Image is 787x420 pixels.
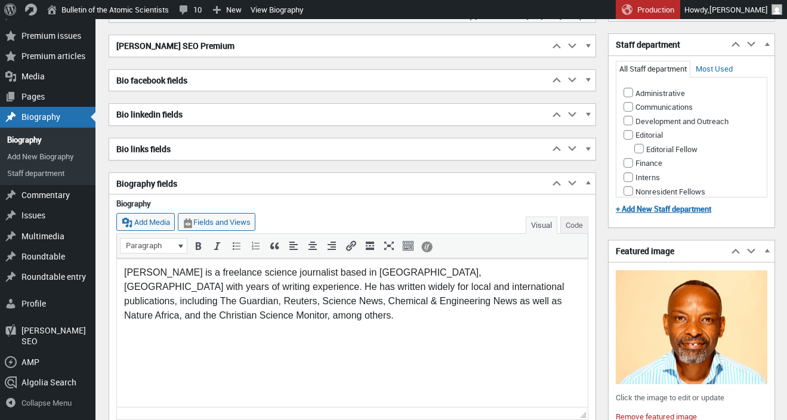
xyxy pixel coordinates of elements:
iframe: Rich Text Area. Press Control-Option-H for help. [117,258,588,407]
h2: Bio links fields [109,138,549,160]
input: Interns [624,172,633,182]
div: Conditional output [419,238,436,254]
h2: Biography fields [109,173,549,194]
span: 46 [154,11,162,20]
h2: [PERSON_NAME] SEO Premium [109,35,549,57]
input: Finance [624,158,633,168]
div: Align left (⌃⌥L) [285,238,302,254]
div: Fullscreen [381,238,397,254]
h2: Staff department [609,34,728,55]
a: + Add New Staff department [616,203,711,214]
h2: Featured image [609,240,728,262]
div: Insert Read More tag (⌃⌥T) [362,238,378,254]
div: Align center (⌃⌥C) [304,238,321,254]
input: Development and Outreach [624,116,633,125]
div: Toolbar Toggle (⌃⌥Z) [400,238,416,254]
input: Editorial [624,130,633,140]
div: Insert/edit link (⌘K) [342,238,359,254]
span: Paragraph [124,240,175,252]
div: Numbered list (⌃⌥O) [247,238,264,254]
label: Biography [116,198,588,209]
label: Nonresident Fellows [624,186,705,197]
label: Finance [624,157,662,168]
div: Align right (⌃⌥R) [323,238,340,254]
div: Blockquote (⌃⌥Q) [266,238,283,254]
input: Editorial Fellow [634,144,644,153]
label: Communications [624,101,693,112]
h2: Bio linkedin fields [109,104,549,125]
p: Click the image to edit or update [616,392,767,404]
span: Last edited by [PERSON_NAME] on [DATE] 3:15 pm [428,11,590,20]
label: Editorial [624,129,663,140]
button: Code [560,217,588,234]
div: Bold (⌘B) [190,238,206,254]
div: Italic (⌘I) [209,238,226,254]
h2: Bio facebook fields [109,70,549,91]
div: Bulleted list (⌃⌥U) [228,238,245,254]
span: Fields and Views [193,217,251,227]
input: Administrative [624,88,633,97]
a: All Staff department [619,63,687,74]
label: Interns [624,172,660,183]
span: [PERSON_NAME] [709,4,768,15]
label: Editorial Fellow [634,144,698,155]
button: Visual [526,217,557,234]
label: Administrative [624,88,685,98]
button: Add Media [116,213,175,231]
input: Communications [624,102,633,112]
p: [PERSON_NAME] is a freelance science journalist based in [GEOGRAPHIC_DATA], [GEOGRAPHIC_DATA] wit... [7,8,479,65]
a: Most Used [696,63,733,74]
input: Nonresident Fellows [624,186,633,196]
label: Development and Outreach [624,116,729,126]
